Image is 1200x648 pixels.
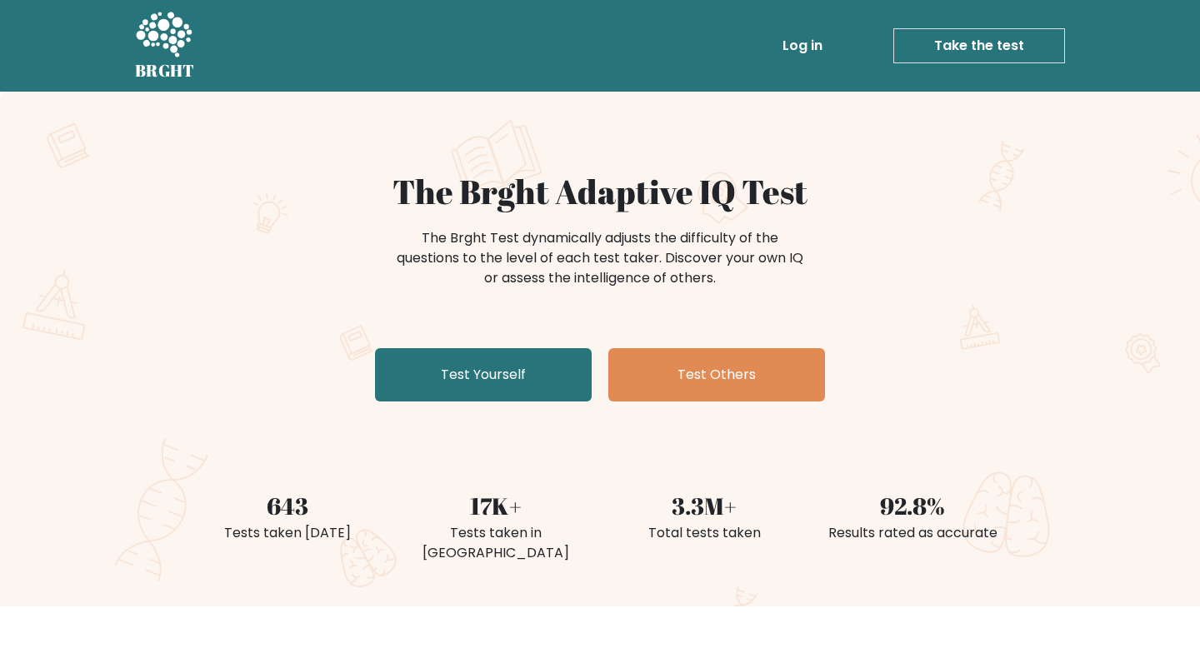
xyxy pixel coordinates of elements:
a: Test Yourself [375,348,592,401]
a: Test Others [608,348,825,401]
div: 3.3M+ [610,488,798,523]
div: 17K+ [402,488,590,523]
div: Tests taken in [GEOGRAPHIC_DATA] [402,523,590,563]
div: 92.8% [818,488,1007,523]
a: BRGHT [135,7,195,85]
div: Tests taken [DATE] [193,523,382,543]
div: Results rated as accurate [818,523,1007,543]
a: Log in [776,29,829,62]
div: The Brght Test dynamically adjusts the difficulty of the questions to the level of each test take... [392,228,808,288]
div: Total tests taken [610,523,798,543]
a: Take the test [893,28,1065,63]
h1: The Brght Adaptive IQ Test [193,172,1007,212]
h5: BRGHT [135,61,195,81]
div: 643 [193,488,382,523]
